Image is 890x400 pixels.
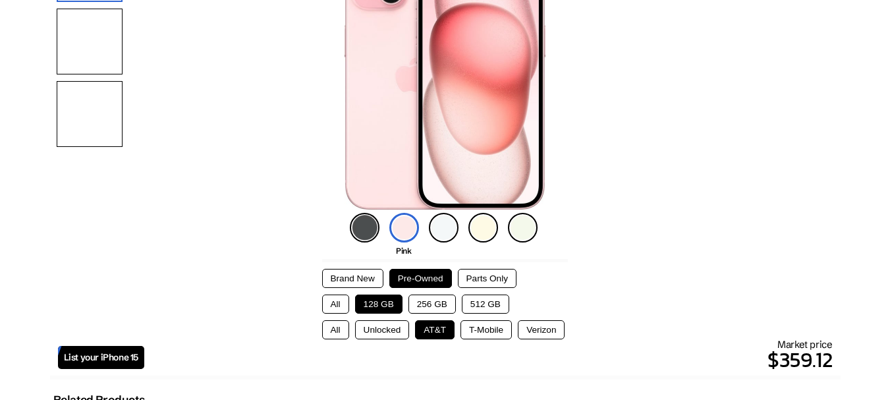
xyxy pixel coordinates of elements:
[389,269,452,288] button: Pre-Owned
[458,269,516,288] button: Parts Only
[64,352,138,363] span: List your iPhone 15
[389,213,419,243] img: natural-icon
[415,320,455,339] button: AT&T
[429,213,459,243] img: blue-icon
[468,213,498,243] img: yellow-icon
[322,269,383,288] button: Brand New
[58,346,144,369] a: List your iPhone 15
[460,320,512,339] button: T-Mobile
[355,320,410,339] button: Unlocked
[396,246,411,256] span: Pink
[508,213,538,243] img: green-icon
[57,81,123,147] img: Rear
[462,295,509,314] button: 512 GB
[57,9,123,74] img: Front
[322,320,349,339] button: All
[322,295,349,314] button: All
[355,295,403,314] button: 128 GB
[144,338,833,376] div: Market price
[408,295,456,314] button: 256 GB
[350,213,379,243] img: black-icon
[144,344,833,376] p: $359.12
[518,320,565,339] button: Verizon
